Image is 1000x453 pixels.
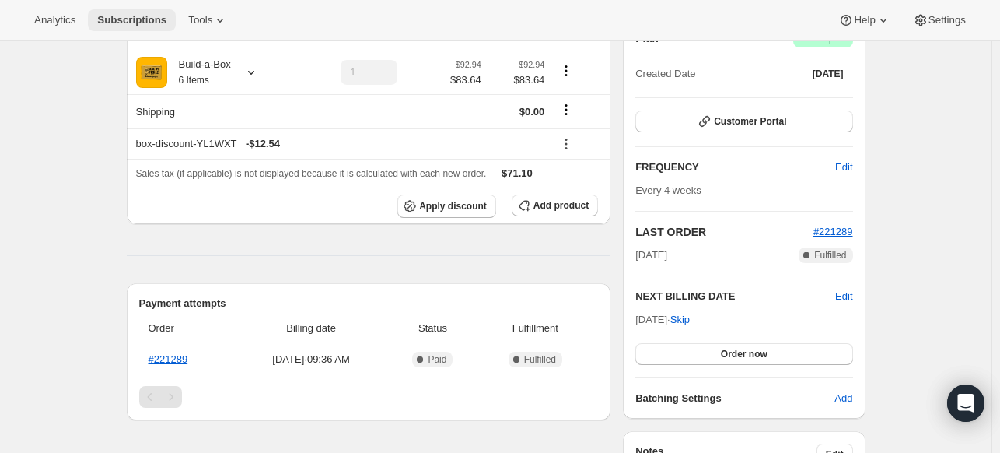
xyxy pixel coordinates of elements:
[179,75,209,86] small: 6 Items
[825,386,862,411] button: Add
[34,14,75,26] span: Analytics
[188,14,212,26] span: Tools
[947,385,984,422] div: Open Intercom Messenger
[813,68,844,80] span: [DATE]
[635,343,852,365] button: Order now
[554,101,579,118] button: Shipping actions
[136,136,545,152] div: box-discount-YL1WXT
[661,307,699,332] button: Skip
[835,160,852,175] span: Edit
[533,199,589,212] span: Add product
[524,353,556,366] span: Fulfilled
[139,296,599,311] h2: Payment attempts
[88,9,176,31] button: Subscriptions
[721,348,767,360] span: Order now
[136,168,487,179] span: Sales tax (if applicable) is not displayed because it is calculated with each new order.
[835,289,852,304] button: Edit
[670,312,690,328] span: Skip
[139,386,599,408] nav: Pagination
[635,160,835,175] h2: FREQUENCY
[450,72,481,88] span: $83.64
[635,111,852,132] button: Customer Portal
[519,106,545,118] span: $0.00
[813,224,853,240] button: #221289
[97,14,166,26] span: Subscriptions
[456,60,481,69] small: $92.94
[491,72,545,88] span: $83.64
[813,226,853,237] a: #221289
[635,224,813,240] h2: LAST ORDER
[554,62,579,79] button: Product actions
[928,14,966,26] span: Settings
[519,60,544,69] small: $92.94
[829,9,900,31] button: Help
[127,94,299,128] th: Shipping
[635,289,835,304] h2: NEXT BILLING DATE
[826,155,862,180] button: Edit
[635,314,690,325] span: [DATE] ·
[136,57,167,88] img: product img
[25,9,85,31] button: Analytics
[239,352,384,367] span: [DATE] · 09:36 AM
[393,321,472,336] span: Status
[139,311,234,346] th: Order
[179,9,237,31] button: Tools
[635,391,834,406] h6: Batching Settings
[803,63,853,85] button: [DATE]
[635,248,667,263] span: [DATE]
[814,249,846,262] span: Fulfilled
[239,321,384,336] span: Billing date
[502,167,533,179] span: $71.10
[904,9,975,31] button: Settings
[397,195,496,218] button: Apply discount
[512,195,598,216] button: Add product
[714,115,786,128] span: Customer Portal
[482,321,589,336] span: Fulfillment
[635,184,701,196] span: Every 4 weeks
[854,14,875,26] span: Help
[149,353,188,365] a: #221289
[167,57,231,88] div: Build-a-Box
[428,353,446,366] span: Paid
[635,66,695,82] span: Created Date
[834,391,852,406] span: Add
[246,136,280,152] span: - $12.54
[419,200,487,212] span: Apply discount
